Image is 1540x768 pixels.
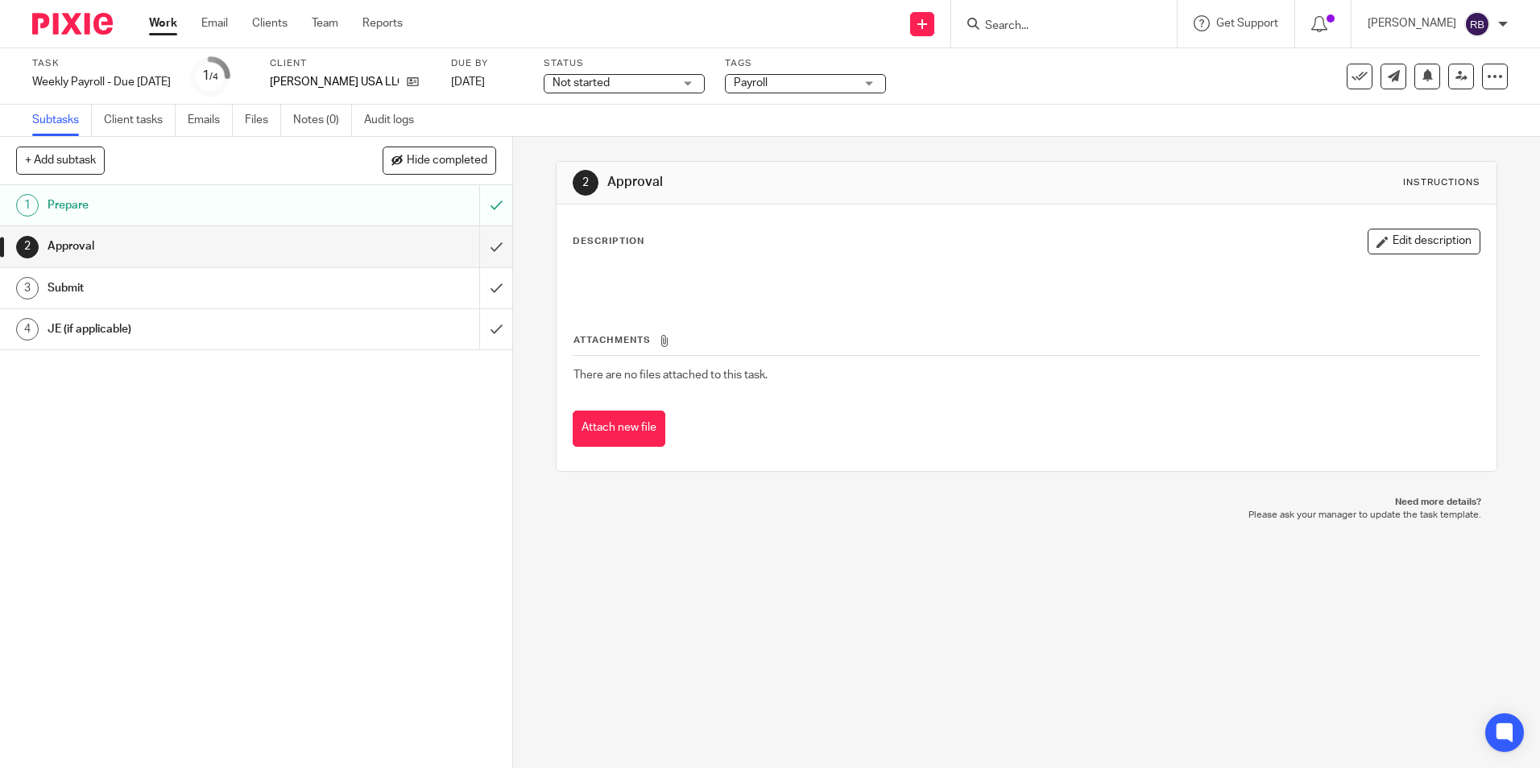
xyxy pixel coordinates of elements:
[607,174,1061,191] h1: Approval
[201,15,228,31] a: Email
[364,105,426,136] a: Audit logs
[16,194,39,217] div: 1
[202,67,218,85] div: 1
[573,235,644,248] p: Description
[573,370,768,381] span: There are no files attached to this task.
[245,105,281,136] a: Files
[32,74,171,90] div: Weekly Payroll - Due [DATE]
[293,105,352,136] a: Notes (0)
[734,77,768,89] span: Payroll
[32,13,113,35] img: Pixie
[32,57,171,70] label: Task
[16,277,39,299] div: 3
[1464,11,1490,37] img: svg%3E
[725,57,886,70] label: Tags
[16,147,105,174] button: + Add subtask
[104,105,176,136] a: Client tasks
[48,317,325,341] h1: JE (if applicable)
[16,236,39,258] div: 2
[252,15,288,31] a: Clients
[553,77,610,89] span: Not started
[572,509,1480,522] p: Please ask your manager to update the task template.
[32,105,92,136] a: Subtasks
[407,155,487,167] span: Hide completed
[48,234,325,258] h1: Approval
[383,147,496,174] button: Hide completed
[149,15,177,31] a: Work
[362,15,403,31] a: Reports
[312,15,338,31] a: Team
[1368,229,1480,254] button: Edit description
[572,496,1480,509] p: Need more details?
[32,74,171,90] div: Weekly Payroll - Due Wednesday
[1382,43,1463,59] p: Task completed.
[544,57,705,70] label: Status
[573,170,598,196] div: 2
[48,193,325,217] h1: Prepare
[573,336,651,345] span: Attachments
[270,74,399,90] p: [PERSON_NAME] USA LLC
[451,57,524,70] label: Due by
[451,76,485,88] span: [DATE]
[1403,176,1480,189] div: Instructions
[573,411,665,447] button: Attach new file
[16,318,39,341] div: 4
[188,105,233,136] a: Emails
[270,57,431,70] label: Client
[209,72,218,81] small: /4
[48,276,325,300] h1: Submit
